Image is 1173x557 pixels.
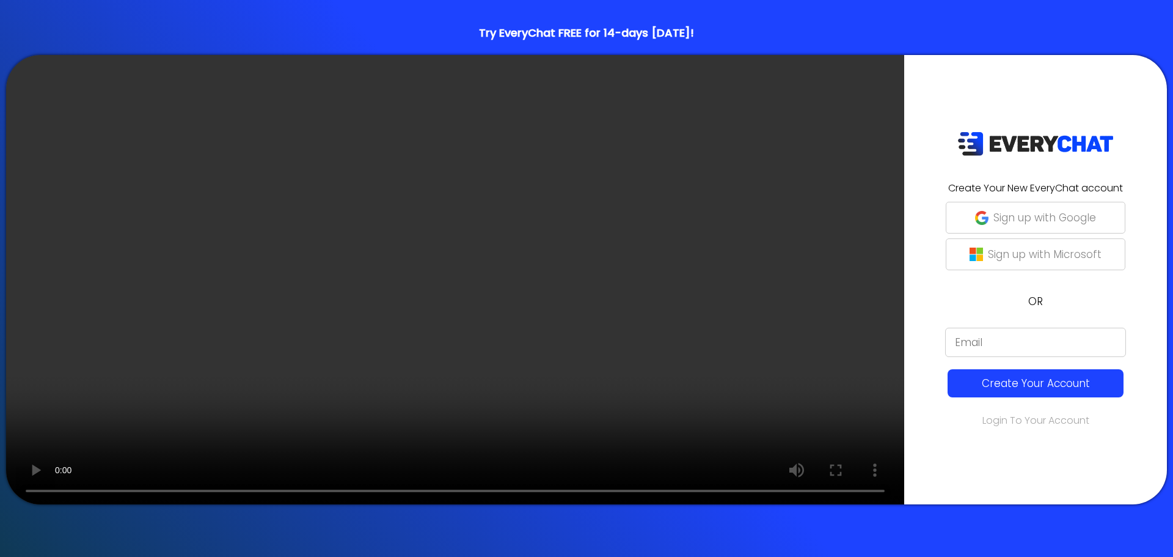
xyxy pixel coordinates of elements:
h5: Try EveryChat FREE for 14-days [DATE]! [6,24,1167,41]
p: Sign up with Google [993,210,1096,226]
a: Login To Your Account [982,413,1089,427]
img: microsoft-logo.png [970,248,983,261]
button: Sign up with Microsoft [946,238,1125,270]
input: Email [945,328,1125,357]
button: Sign up with Google [946,202,1125,234]
h2: Create Your New EveryChat account [942,180,1129,196]
p: Sign up with Microsoft [988,246,1102,262]
button: Create Your Account [948,369,1124,397]
p: Create Your Account [970,375,1101,391]
img: EveryChat_logo_dark.png [957,131,1114,157]
p: OR [942,293,1129,309]
img: google-g.png [975,211,988,224]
